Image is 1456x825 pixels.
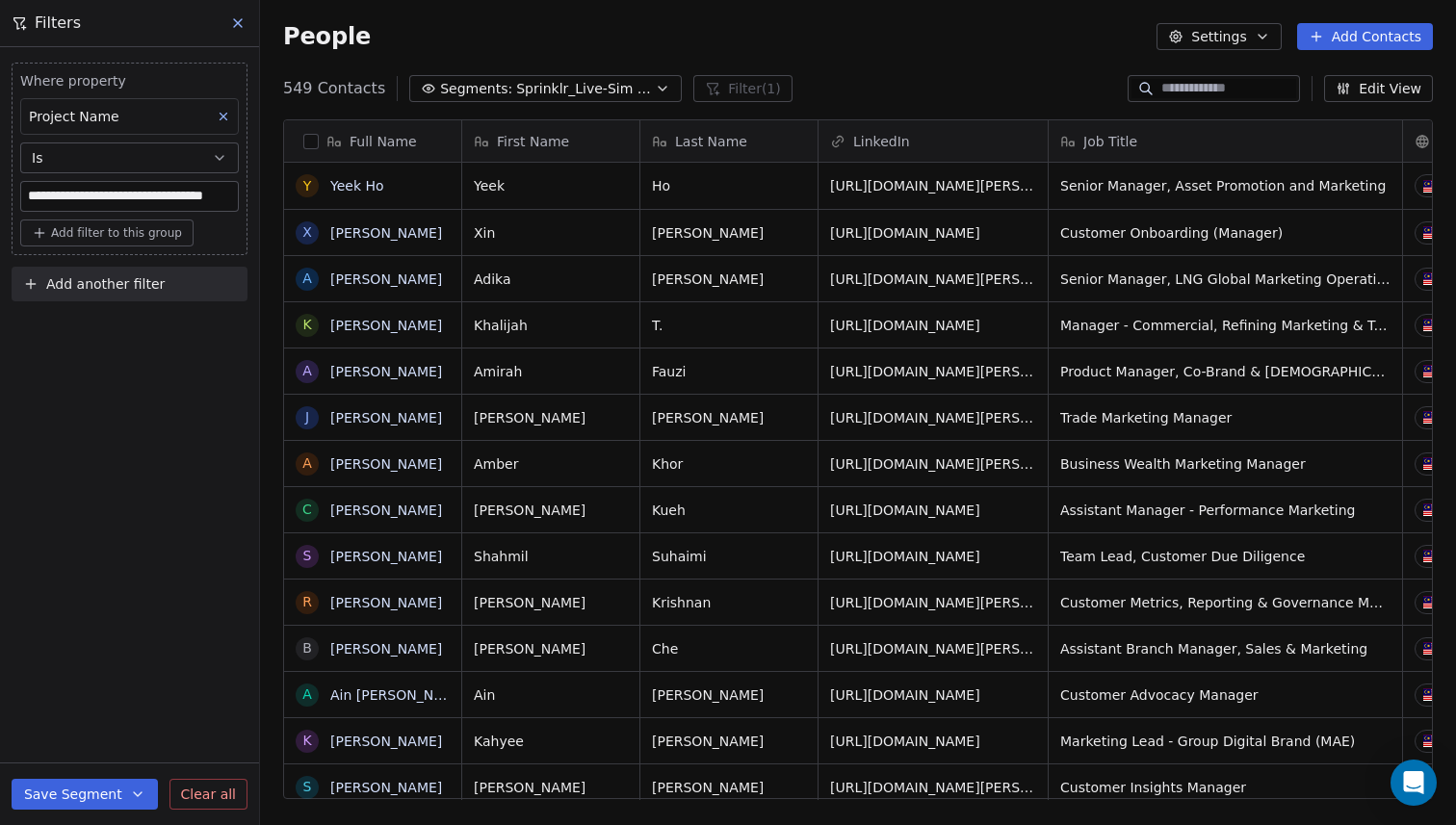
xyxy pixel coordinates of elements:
[303,546,312,566] div: S
[652,501,806,520] span: Kueh
[830,456,1092,472] a: [URL][DOMAIN_NAME][PERSON_NAME]
[652,547,806,566] span: Suhaimi
[474,408,628,427] span: [PERSON_NAME]
[652,270,806,289] span: [PERSON_NAME]
[652,176,806,195] span: Ho
[652,408,806,427] span: [PERSON_NAME]
[330,595,442,610] a: [PERSON_NAME]
[1060,732,1391,751] span: Marketing Lead - Group Digital Brand (MAE)
[302,731,311,751] div: K
[1083,132,1137,151] span: Job Title
[652,316,806,335] span: T.
[302,361,312,381] div: A
[474,593,628,612] span: [PERSON_NAME]
[652,685,806,705] span: [PERSON_NAME]
[830,641,1092,657] a: [URL][DOMAIN_NAME][PERSON_NAME]
[302,222,312,243] div: X
[474,223,628,243] span: Xin
[330,687,468,703] a: Ain [PERSON_NAME]
[1049,120,1402,162] div: Job Title
[284,163,462,800] div: grid
[474,547,628,566] span: Shahmil
[283,77,385,100] span: 549 Contacts
[652,639,806,658] span: Che
[1157,23,1281,50] button: Settings
[330,318,442,333] a: [PERSON_NAME]
[1060,778,1391,797] span: Customer Insights Manager
[830,549,980,564] a: [URL][DOMAIN_NAME]
[302,638,312,658] div: B
[474,316,628,335] span: Khalijah
[302,684,312,705] div: A
[330,780,442,795] a: [PERSON_NAME]
[516,79,651,99] span: Sprinklr_Live-Sim Webinar_[DATE]
[675,132,747,151] span: Last Name
[652,732,806,751] span: [PERSON_NAME]
[330,178,384,193] a: Yeek Ho
[330,225,442,241] a: [PERSON_NAME]
[330,549,442,564] a: [PERSON_NAME]
[1060,685,1391,705] span: Customer Advocacy Manager
[350,132,417,151] span: Full Name
[474,778,628,797] span: [PERSON_NAME]
[302,269,312,289] div: A
[474,501,628,520] span: [PERSON_NAME]
[462,120,639,162] div: First Name
[440,79,512,99] span: Segments:
[652,778,806,797] span: [PERSON_NAME]
[830,780,1092,795] a: [URL][DOMAIN_NAME][PERSON_NAME]
[1060,547,1391,566] span: Team Lead, Customer Due Diligence
[474,362,628,381] span: Amirah
[830,734,980,749] a: [URL][DOMAIN_NAME]
[830,410,1092,425] a: [URL][DOMAIN_NAME][PERSON_NAME]
[1060,593,1391,612] span: Customer Metrics, Reporting & Governance Manager
[330,456,442,472] a: [PERSON_NAME]
[284,120,461,162] div: Full Name
[1060,501,1391,520] span: Assistant Manager - Performance Marketing
[1060,639,1391,658] span: Assistant Branch Manager, Sales & Marketing
[302,453,312,474] div: A
[819,120,1048,162] div: LinkedIn
[302,500,312,520] div: C
[305,407,309,427] div: J
[330,641,442,657] a: [PERSON_NAME]
[474,732,628,751] span: Kahyee
[302,315,311,335] div: K
[302,592,312,612] div: R
[830,503,980,518] a: [URL][DOMAIN_NAME]
[474,685,628,705] span: Ain
[1060,223,1391,243] span: Customer Onboarding (Manager)
[830,225,980,241] a: [URL][DOMAIN_NAME]
[853,132,910,151] span: LinkedIn
[830,318,980,333] a: [URL][DOMAIN_NAME]
[303,176,312,196] div: Y
[830,595,1092,610] a: [URL][DOMAIN_NAME][PERSON_NAME]
[830,271,1092,287] a: [URL][DOMAIN_NAME][PERSON_NAME]
[1391,760,1437,806] div: Open Intercom Messenger
[474,270,628,289] span: Adika
[474,639,628,658] span: [PERSON_NAME]
[830,364,1092,379] a: [URL][DOMAIN_NAME][PERSON_NAME]
[1324,75,1433,102] button: Edit View
[640,120,818,162] div: Last Name
[1060,176,1391,195] span: Senior Manager, Asset Promotion and Marketing
[830,687,980,703] a: [URL][DOMAIN_NAME]
[330,734,442,749] a: [PERSON_NAME]
[1060,362,1391,381] span: Product Manager, Co-Brand & [DEMOGRAPHIC_DATA] Credit Cards, Cards Marketing
[830,178,1092,193] a: [URL][DOMAIN_NAME][PERSON_NAME]
[1060,454,1391,474] span: Business Wealth Marketing Manager
[1060,408,1391,427] span: Trade Marketing Manager
[303,777,312,797] div: S
[330,364,442,379] a: [PERSON_NAME]
[693,75,793,102] button: Filter(1)
[283,22,371,51] span: People
[330,410,442,425] a: [PERSON_NAME]
[1297,23,1433,50] button: Add Contacts
[652,454,806,474] span: Khor
[474,176,628,195] span: Yeek
[1060,316,1391,335] span: Manager - Commercial, Refining Marketing & Trading
[652,223,806,243] span: [PERSON_NAME]
[497,132,569,151] span: First Name
[652,593,806,612] span: Krishnan
[330,271,442,287] a: [PERSON_NAME]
